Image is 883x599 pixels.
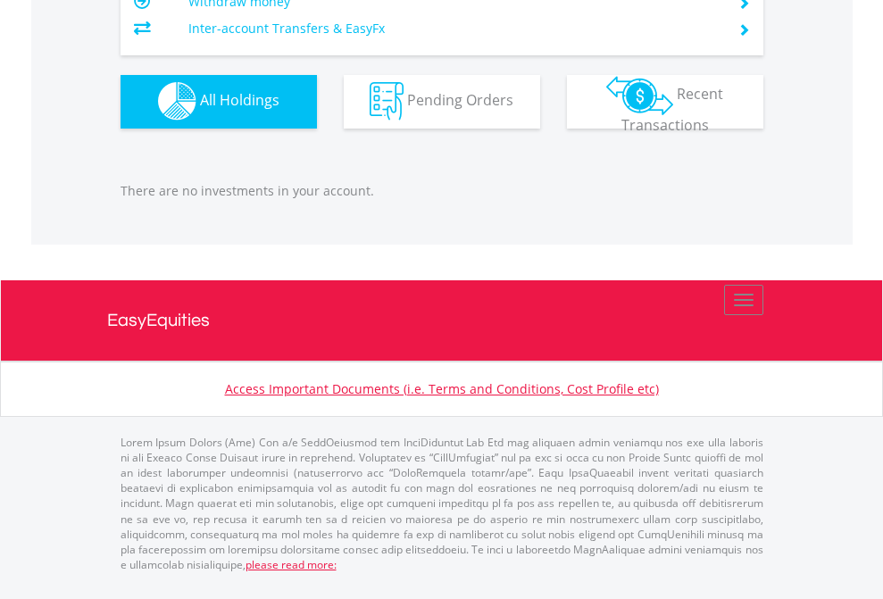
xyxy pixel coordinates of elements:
[407,90,513,110] span: Pending Orders
[200,90,279,110] span: All Holdings
[121,75,317,129] button: All Holdings
[158,82,196,121] img: holdings-wht.png
[567,75,763,129] button: Recent Transactions
[188,15,716,42] td: Inter-account Transfers & EasyFx
[606,76,673,115] img: transactions-zar-wht.png
[225,380,659,397] a: Access Important Documents (i.e. Terms and Conditions, Cost Profile etc)
[246,557,337,572] a: please read more:
[344,75,540,129] button: Pending Orders
[621,84,724,135] span: Recent Transactions
[121,182,763,200] p: There are no investments in your account.
[370,82,404,121] img: pending_instructions-wht.png
[121,435,763,572] p: Lorem Ipsum Dolors (Ame) Con a/e SeddOeiusmod tem InciDiduntut Lab Etd mag aliquaen admin veniamq...
[107,280,777,361] a: EasyEquities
